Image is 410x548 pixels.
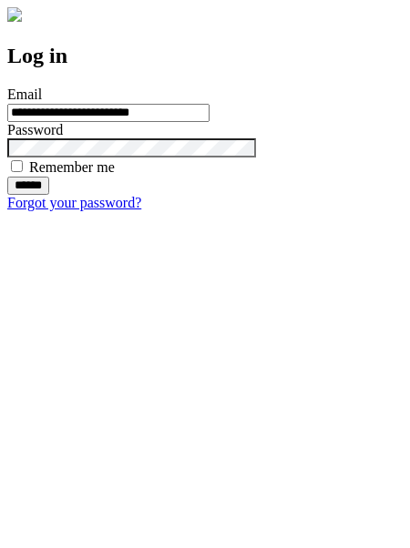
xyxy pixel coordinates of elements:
[7,122,63,137] label: Password
[29,159,115,175] label: Remember me
[7,195,141,210] a: Forgot your password?
[7,44,403,68] h2: Log in
[7,7,22,22] img: logo-4e3dc11c47720685a147b03b5a06dd966a58ff35d612b21f08c02c0306f2b779.png
[7,86,42,102] label: Email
